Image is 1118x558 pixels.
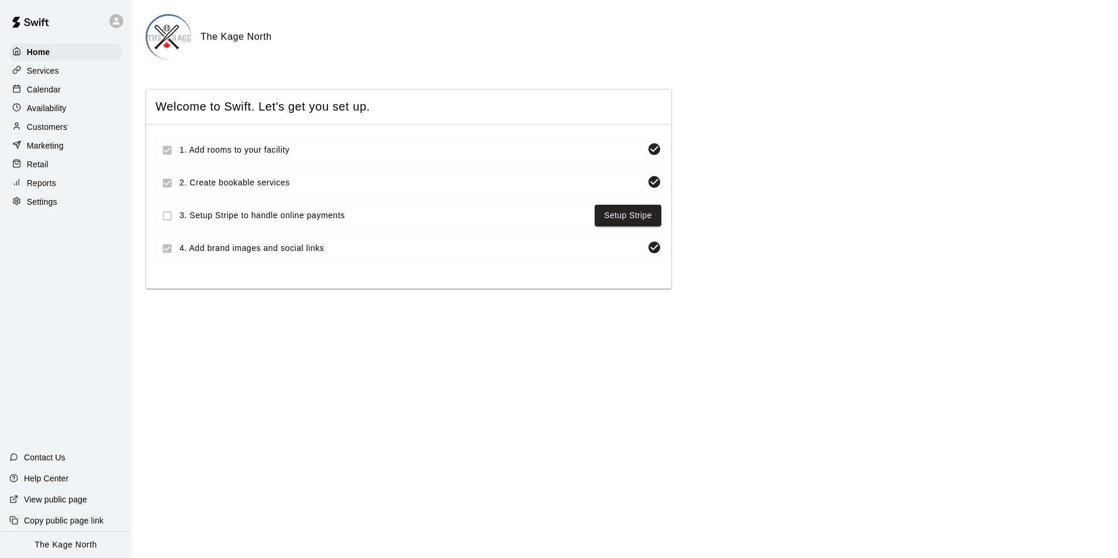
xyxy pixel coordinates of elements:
[34,539,97,551] p: The Kage North
[24,515,103,526] p: Copy public page link
[9,137,122,154] a: Marketing
[9,99,122,117] a: Availability
[9,62,122,80] a: Services
[595,205,661,226] button: Setup Stripe
[24,452,65,463] p: Contact Us
[9,118,122,136] a: Customers
[9,43,122,61] a: Home
[180,242,643,254] span: 4. Add brand images and social links
[201,29,272,44] h6: The Kage North
[180,177,643,189] span: 2. Create bookable services
[27,84,61,95] p: Calendar
[9,81,122,98] a: Calendar
[9,193,122,211] a: Settings
[27,46,50,58] p: Home
[27,140,64,151] p: Marketing
[27,121,67,133] p: Customers
[147,16,191,60] img: The Kage North logo
[180,144,643,156] span: 1. Add rooms to your facility
[27,102,67,114] p: Availability
[27,177,56,189] p: Reports
[180,209,590,222] span: 3. Setup Stripe to handle online payments
[27,159,49,170] p: Retail
[27,65,59,77] p: Services
[9,174,122,192] a: Reports
[9,156,122,173] a: Retail
[24,494,87,505] p: View public page
[27,196,57,208] p: Settings
[156,99,662,115] span: Welcome to Swift. Let's get you set up.
[604,208,652,223] a: Setup Stripe
[24,473,68,484] p: Help Center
